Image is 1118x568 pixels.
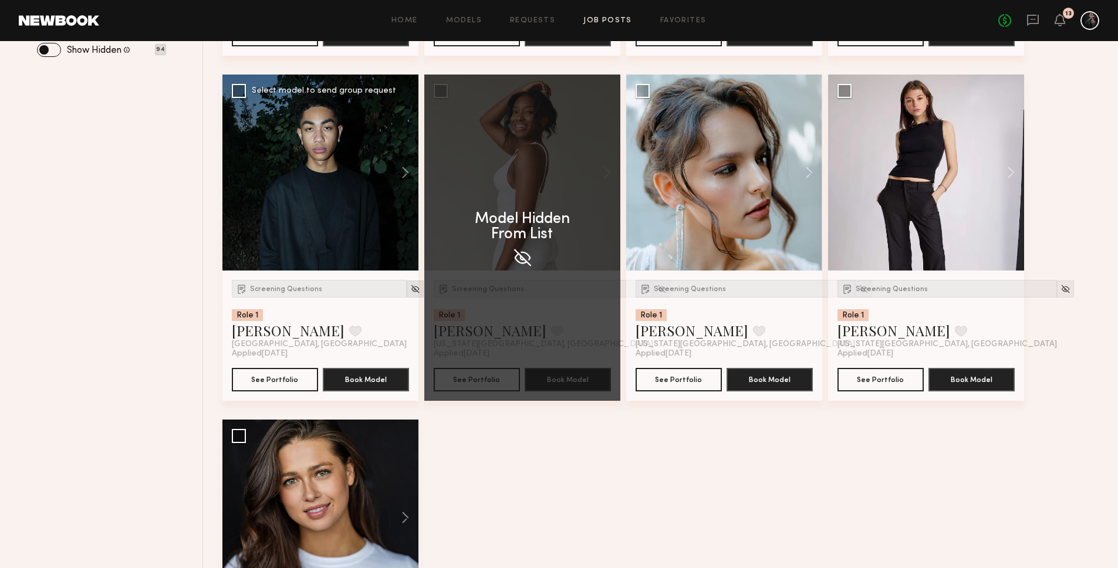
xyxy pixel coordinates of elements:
[510,17,555,25] a: Requests
[636,321,748,340] a: [PERSON_NAME]
[250,286,322,293] span: Screening Questions
[446,17,482,25] a: Models
[636,340,855,349] span: [US_STATE][GEOGRAPHIC_DATA], [GEOGRAPHIC_DATA]
[636,368,722,391] button: See Portfolio
[232,349,409,359] div: Applied [DATE]
[928,374,1015,384] a: Book Model
[236,283,248,295] img: Submission Icon
[232,321,344,340] a: [PERSON_NAME]
[837,349,1015,359] div: Applied [DATE]
[856,286,928,293] span: Screening Questions
[837,321,950,340] a: [PERSON_NAME]
[837,309,869,321] div: Role 1
[323,368,409,391] button: Book Model
[410,284,420,294] img: Unhide Model
[252,87,396,95] div: Select model to send group request
[727,374,813,384] a: Book Model
[512,247,533,268] img: Hiding Model
[928,368,1015,391] button: Book Model
[636,309,667,321] div: Role 1
[1060,284,1070,294] img: Unhide Model
[232,340,407,349] span: [GEOGRAPHIC_DATA], [GEOGRAPHIC_DATA]
[1065,11,1072,17] div: 13
[842,283,853,295] img: Submission Icon
[640,283,651,295] img: Submission Icon
[475,212,570,242] p: Model Hidden From List
[232,309,263,321] div: Role 1
[654,286,726,293] span: Screening Questions
[727,368,813,391] button: Book Model
[67,46,121,55] label: Show Hidden
[583,17,632,25] a: Job Posts
[636,349,813,359] div: Applied [DATE]
[837,340,1057,349] span: [US_STATE][GEOGRAPHIC_DATA], [GEOGRAPHIC_DATA]
[660,17,707,25] a: Favorites
[232,368,318,391] button: See Portfolio
[323,374,409,384] a: Book Model
[837,368,924,391] button: See Portfolio
[155,44,166,55] p: 94
[391,17,418,25] a: Home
